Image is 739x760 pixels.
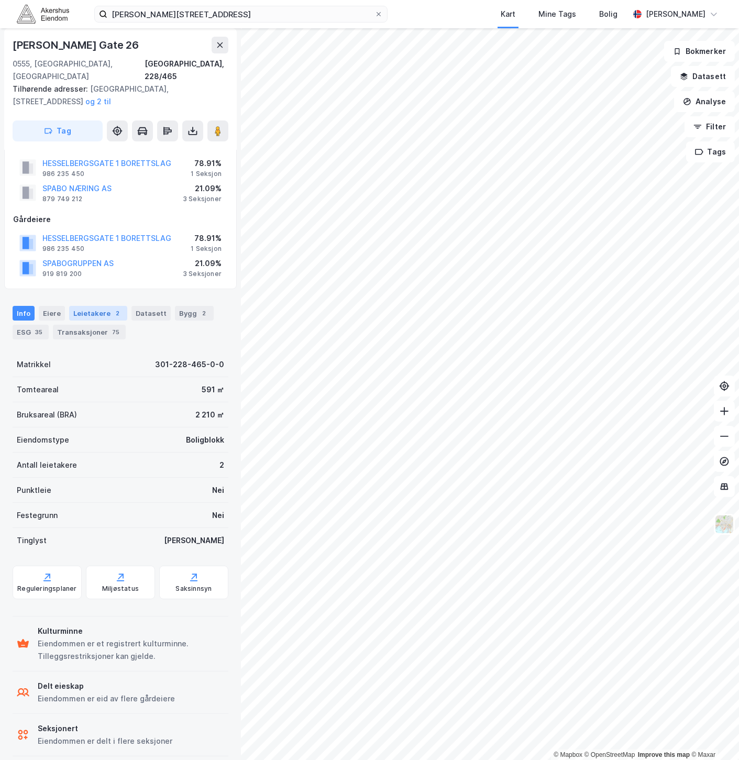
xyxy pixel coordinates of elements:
div: Nei [212,509,224,522]
div: 2 [219,459,224,471]
input: Søk på adresse, matrikkel, gårdeiere, leietakere eller personer [107,6,374,22]
div: 3 Seksjoner [183,270,222,278]
div: Gårdeiere [13,213,228,226]
div: Eiendommen er delt i flere seksjoner [38,735,172,747]
div: [GEOGRAPHIC_DATA], 228/465 [145,58,228,83]
div: 35 [33,327,45,337]
button: Datasett [671,66,735,87]
span: Tilhørende adresser: [13,84,90,93]
div: Eiere [39,306,65,321]
div: 2 210 ㎡ [195,409,224,421]
div: Boligblokk [186,434,224,446]
div: Bolig [599,8,617,20]
div: Datasett [131,306,171,321]
a: OpenStreetMap [584,751,635,758]
button: Analyse [674,91,735,112]
div: 78.91% [191,157,222,170]
div: 0555, [GEOGRAPHIC_DATA], [GEOGRAPHIC_DATA] [13,58,145,83]
div: 3 Seksjoner [183,195,222,203]
a: Improve this map [638,751,690,758]
button: Filter [685,116,735,137]
div: 21.09% [183,257,222,270]
div: [GEOGRAPHIC_DATA], [STREET_ADDRESS] [13,83,220,108]
div: Eiendomstype [17,434,69,446]
div: 2 [199,308,209,318]
div: Bruksareal (BRA) [17,409,77,421]
div: [PERSON_NAME] [646,8,705,20]
img: akershus-eiendom-logo.9091f326c980b4bce74ccdd9f866810c.svg [17,5,69,23]
div: Matrikkel [17,358,51,371]
a: Mapbox [554,751,582,758]
div: Eiendommen er eid av flere gårdeiere [38,692,175,705]
div: Tinglyst [17,534,47,547]
div: 986 235 450 [42,170,84,178]
div: 78.91% [191,232,222,245]
div: Kulturminne [38,625,224,637]
div: ESG [13,325,49,339]
div: Leietakere [69,306,127,321]
div: Kontrollprogram for chat [687,710,739,760]
div: Reguleringsplaner [17,585,76,593]
div: 2 [113,308,123,318]
div: Mine Tags [538,8,576,20]
div: 986 235 450 [42,245,84,253]
div: Tomteareal [17,383,59,396]
button: Bokmerker [664,41,735,62]
div: 591 ㎡ [202,383,224,396]
div: Punktleie [17,484,51,497]
div: Delt eieskap [38,680,175,692]
div: 879 749 212 [42,195,82,203]
button: Tags [686,141,735,162]
div: Bygg [175,306,214,321]
div: 75 [110,327,122,337]
div: Eiendommen er et registrert kulturminne. Tilleggsrestriksjoner kan gjelde. [38,637,224,663]
div: [PERSON_NAME] Gate 26 [13,37,141,53]
div: Kart [501,8,515,20]
div: Saksinnsyn [176,585,212,593]
div: Seksjonert [38,722,172,735]
div: [PERSON_NAME] [164,534,224,547]
div: Transaksjoner [53,325,126,339]
div: Nei [212,484,224,497]
div: Antall leietakere [17,459,77,471]
iframe: Chat Widget [687,710,739,760]
img: Z [714,514,734,534]
div: 1 Seksjon [191,170,222,178]
div: 21.09% [183,182,222,195]
div: 301-228-465-0-0 [155,358,224,371]
div: Festegrunn [17,509,58,522]
button: Tag [13,120,103,141]
div: Info [13,306,35,321]
div: 1 Seksjon [191,245,222,253]
div: 919 819 200 [42,270,82,278]
div: Miljøstatus [102,585,139,593]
